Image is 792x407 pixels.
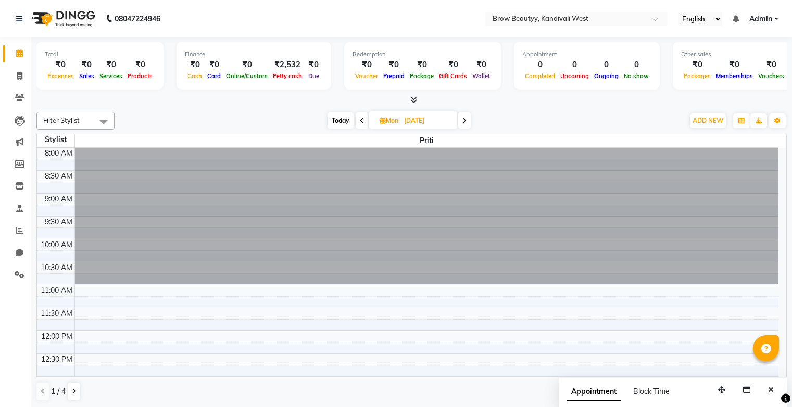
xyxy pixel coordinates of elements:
span: Petty cash [270,72,305,80]
div: Redemption [353,50,493,59]
div: Appointment [522,50,651,59]
div: ₹0 [681,59,713,71]
div: ₹2,532 [270,59,305,71]
span: Sales [77,72,97,80]
span: Today [328,112,354,129]
span: Cash [185,72,205,80]
div: ₹0 [470,59,493,71]
div: 9:30 AM [43,217,74,227]
span: Admin [749,14,772,24]
div: ₹0 [205,59,223,71]
span: Due [306,72,322,80]
div: ₹0 [713,59,756,71]
img: logo [27,4,98,33]
span: Services [97,72,125,80]
span: Package [407,72,436,80]
div: 10:00 AM [39,239,74,250]
input: 2025-10-06 [401,113,453,129]
span: Mon [378,117,401,124]
div: 8:30 AM [43,171,74,182]
div: 9:00 AM [43,194,74,205]
div: 11:30 AM [39,308,74,319]
span: Gift Cards [436,72,470,80]
span: Appointment [567,383,621,401]
div: ₹0 [185,59,205,71]
span: Ongoing [592,72,621,80]
button: ADD NEW [690,113,726,128]
span: Filter Stylist [43,116,80,124]
span: Expenses [45,72,77,80]
div: ₹0 [77,59,97,71]
div: 1:00 PM [43,377,74,388]
div: ₹0 [97,59,125,71]
div: ₹0 [125,59,155,71]
span: Products [125,72,155,80]
span: Vouchers [756,72,787,80]
span: Priti [75,134,779,147]
span: Voucher [353,72,381,80]
div: ₹0 [381,59,407,71]
span: Completed [522,72,558,80]
iframe: chat widget [748,365,782,397]
span: Wallet [470,72,493,80]
span: No show [621,72,651,80]
div: 12:00 PM [39,331,74,342]
div: 0 [592,59,621,71]
div: ₹0 [305,59,323,71]
div: 12:30 PM [39,354,74,365]
span: Upcoming [558,72,592,80]
div: 0 [558,59,592,71]
div: Stylist [37,134,74,145]
span: Card [205,72,223,80]
div: 8:00 AM [43,148,74,159]
span: Block Time [633,387,670,396]
span: 1 / 4 [51,386,66,397]
div: Total [45,50,155,59]
div: 0 [621,59,651,71]
span: Packages [681,72,713,80]
span: Memberships [713,72,756,80]
div: ₹0 [407,59,436,71]
div: ₹0 [756,59,787,71]
div: 11:00 AM [39,285,74,296]
b: 08047224946 [115,4,160,33]
div: ₹0 [223,59,270,71]
div: Finance [185,50,323,59]
div: ₹0 [436,59,470,71]
div: 0 [522,59,558,71]
span: Online/Custom [223,72,270,80]
div: 10:30 AM [39,262,74,273]
span: Prepaid [381,72,407,80]
div: ₹0 [45,59,77,71]
div: ₹0 [353,59,381,71]
span: ADD NEW [693,117,723,124]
